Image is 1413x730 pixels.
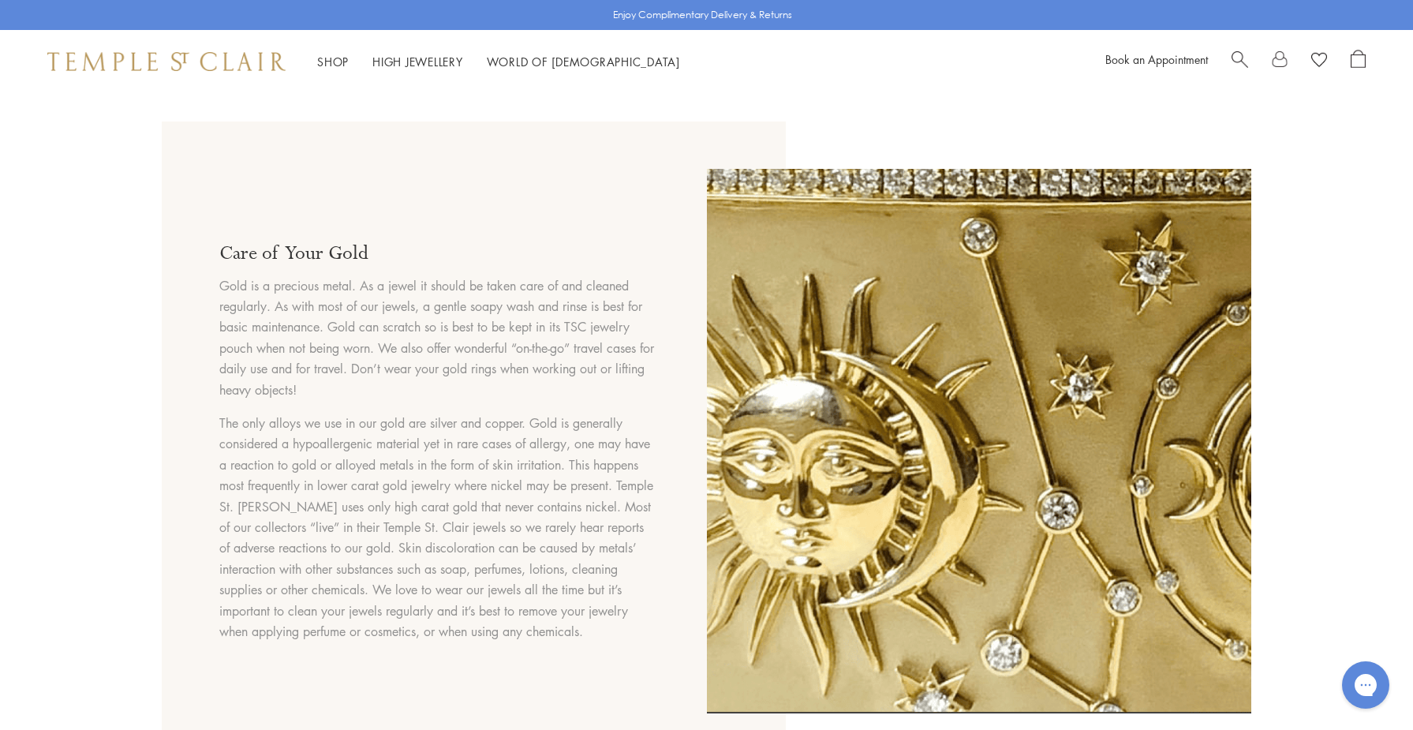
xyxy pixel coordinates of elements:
p: Enjoy Complimentary Delivery & Returns [613,7,792,23]
iframe: Gorgias live chat messenger [1334,656,1397,714]
a: Book an Appointment [1105,51,1208,67]
a: High JewelleryHigh Jewellery [372,54,463,69]
nav: Main navigation [317,52,680,72]
a: View Wishlist [1311,50,1327,73]
a: ShopShop [317,54,349,69]
p: Gold is a precious metal. As a jewel it should be taken care of and cleaned regularly. As with mo... [219,275,657,400]
p: The only alloys we use in our gold are silver and copper. Gold is generally considered a hypoalle... [219,413,657,642]
a: Open Shopping Bag [1351,50,1366,73]
h2: Care of Your Gold [219,241,657,266]
a: Search [1232,50,1248,73]
img: Temple St. Clair [47,52,286,71]
a: World of [DEMOGRAPHIC_DATA]World of [DEMOGRAPHIC_DATA] [487,54,680,69]
img: careofourgold_690x.png [707,169,1251,713]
